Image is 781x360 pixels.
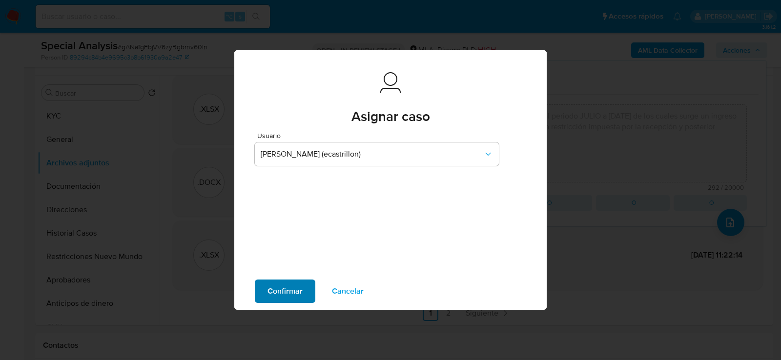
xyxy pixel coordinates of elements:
[255,142,499,166] button: [PERSON_NAME] (ecastrillon)
[332,280,364,302] span: Cancelar
[261,149,483,159] span: [PERSON_NAME] (ecastrillon)
[267,280,303,302] span: Confirmar
[319,280,376,303] button: Cancelar
[257,132,501,139] span: Usuario
[351,110,430,123] span: Asignar caso
[255,280,315,303] button: Confirmar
